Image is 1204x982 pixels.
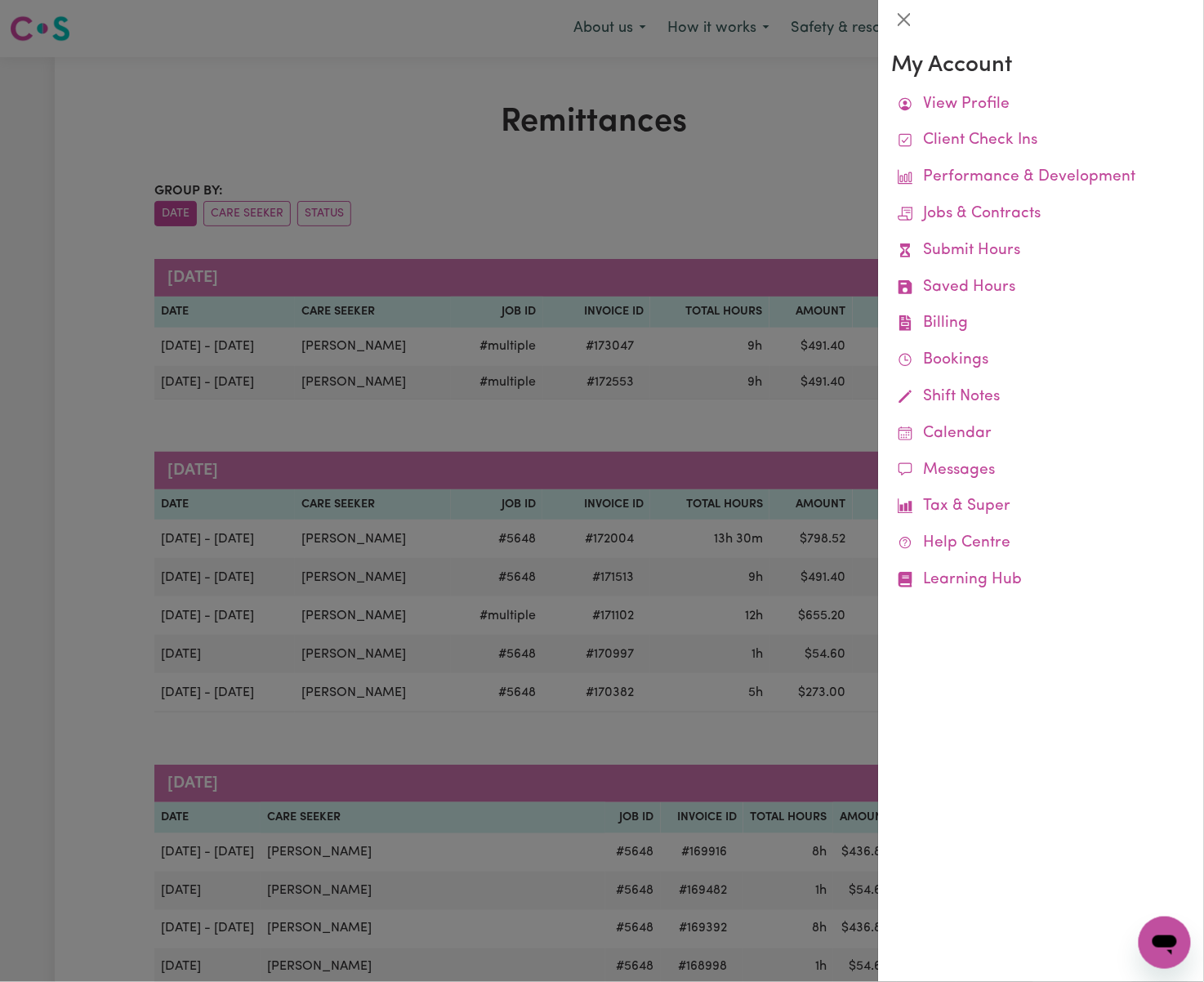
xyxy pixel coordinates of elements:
a: Jobs & Contracts [891,196,1191,233]
a: Billing [891,306,1191,342]
a: Learning Hub [891,562,1191,599]
h3: My Account [891,52,1191,80]
a: Client Check Ins [891,123,1191,159]
a: Tax & Super [891,489,1191,525]
a: Help Centre [891,525,1191,562]
a: Submit Hours [891,233,1191,270]
a: View Profile [891,87,1191,123]
a: Messages [891,453,1191,489]
a: Calendar [891,416,1191,453]
iframe: Button to launch messaging window [1139,917,1191,969]
a: Bookings [891,342,1191,379]
a: Performance & Development [891,159,1191,196]
button: Close [891,7,917,33]
a: Shift Notes [891,379,1191,416]
a: Saved Hours [891,270,1191,306]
